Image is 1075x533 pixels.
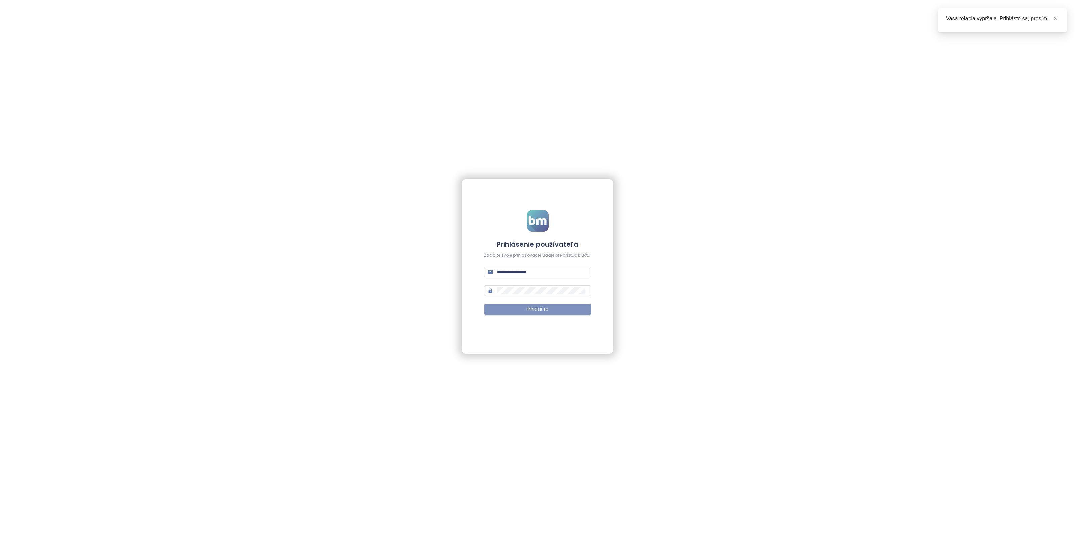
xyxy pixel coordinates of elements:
button: Prihlásiť sa [484,304,591,315]
span: lock [488,288,493,293]
span: Prihlásiť sa [526,306,549,313]
span: mail [488,270,493,274]
div: Vaša relácia vypršala. Prihláste sa, prosím. [946,15,1059,23]
img: logo [527,210,549,232]
div: Zadajte svoje prihlasovacie údaje pre prístup k účtu. [484,252,591,259]
h4: Prihlásenie používateľa [484,240,591,249]
span: close [1053,16,1058,21]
